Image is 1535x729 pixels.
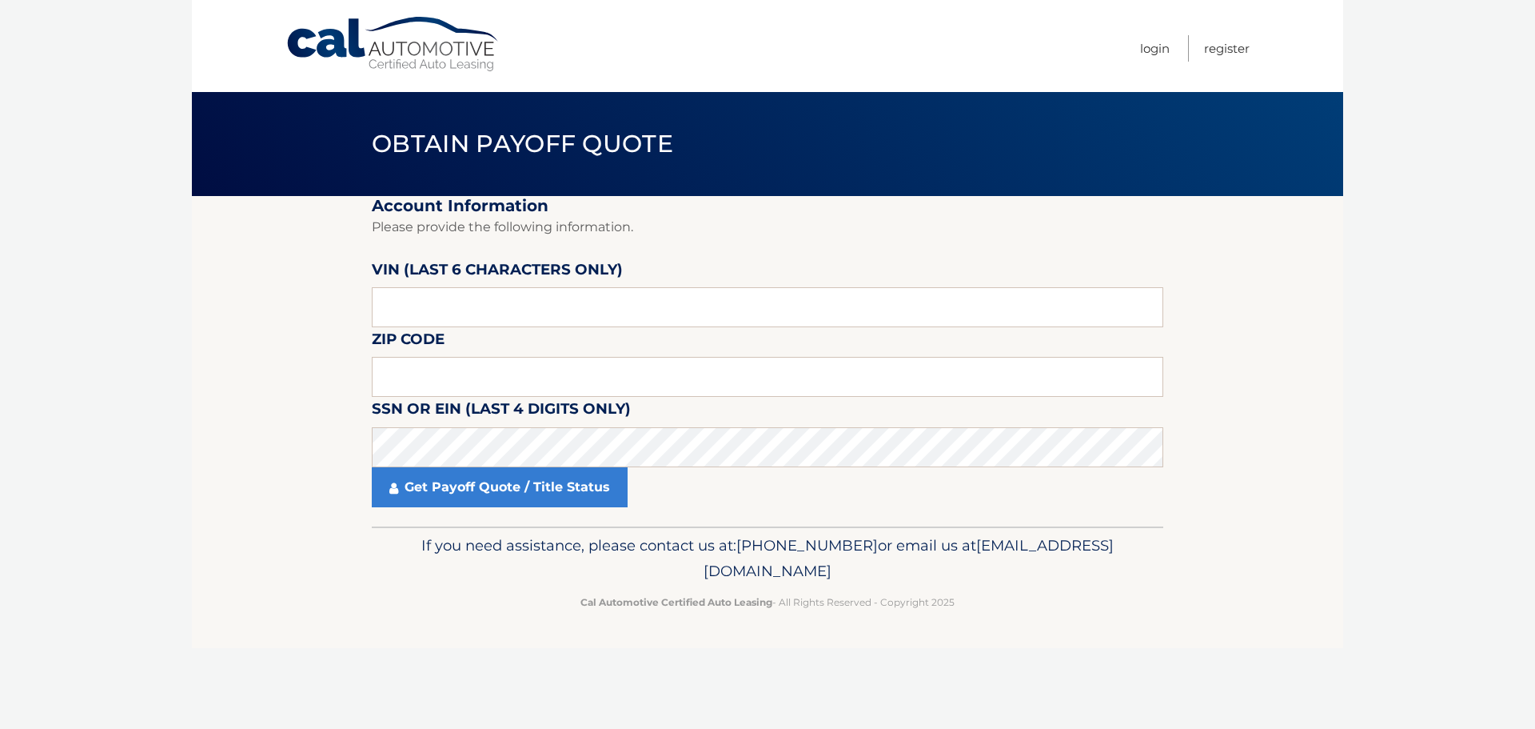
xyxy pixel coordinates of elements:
span: [PHONE_NUMBER] [736,536,878,555]
a: Cal Automotive [285,16,501,73]
label: VIN (last 6 characters only) [372,258,623,287]
p: If you need assistance, please contact us at: or email us at [382,533,1153,584]
label: Zip Code [372,327,445,357]
a: Get Payoff Quote / Title Status [372,467,628,507]
p: Please provide the following information. [372,216,1163,238]
a: Login [1140,35,1170,62]
span: Obtain Payoff Quote [372,129,673,158]
a: Register [1204,35,1250,62]
strong: Cal Automotive Certified Auto Leasing [580,596,772,608]
h2: Account Information [372,196,1163,216]
label: SSN or EIN (last 4 digits only) [372,397,631,427]
p: - All Rights Reserved - Copyright 2025 [382,594,1153,611]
